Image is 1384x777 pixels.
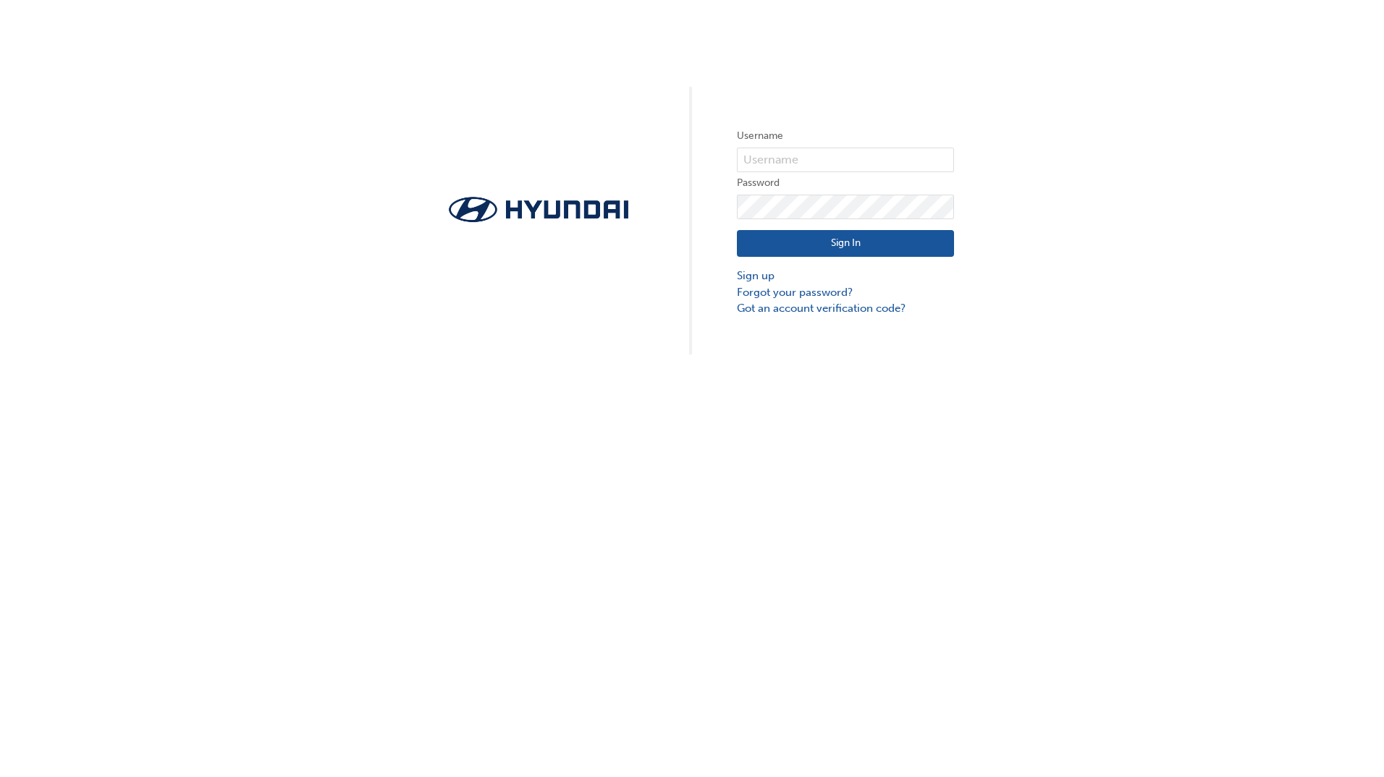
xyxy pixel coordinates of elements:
[737,300,954,317] a: Got an account verification code?
[430,192,647,226] img: Trak
[737,268,954,284] a: Sign up
[737,174,954,192] label: Password
[737,284,954,301] a: Forgot your password?
[737,127,954,145] label: Username
[737,230,954,258] button: Sign In
[737,148,954,172] input: Username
